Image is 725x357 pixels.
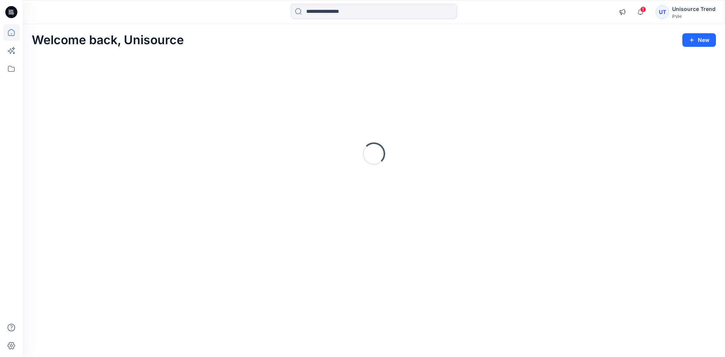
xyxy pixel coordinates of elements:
[672,5,716,14] div: Unisource Trend
[640,6,646,12] span: 1
[682,33,716,47] button: New
[656,5,669,19] div: UT
[32,33,184,47] h2: Welcome back, Unisource
[672,14,716,19] div: PVH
